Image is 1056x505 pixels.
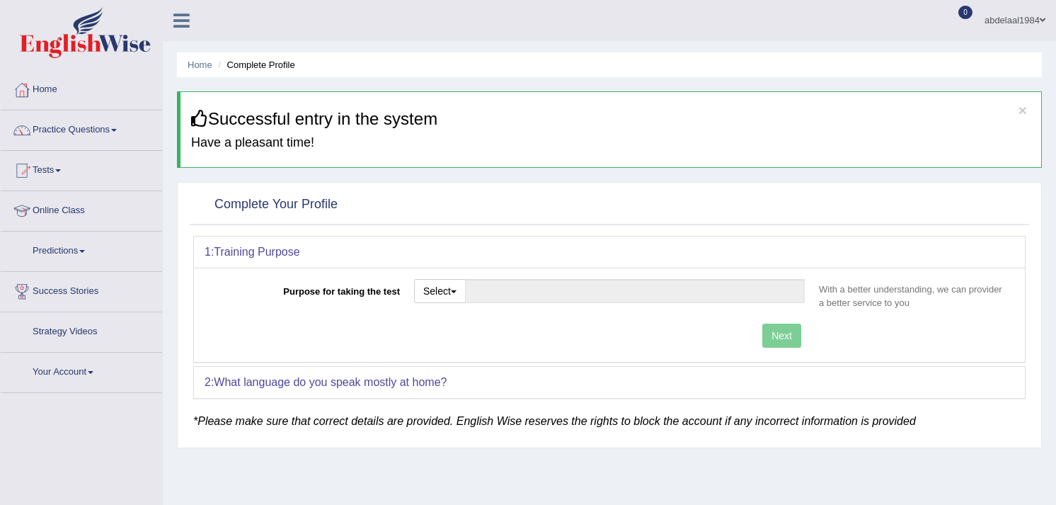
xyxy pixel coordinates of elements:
[1,272,162,307] a: Success Stories
[1,232,162,267] a: Predictions
[414,279,466,303] button: Select
[193,415,916,427] em: *Please make sure that correct details are provided. English Wise reserves the rights to block th...
[214,376,447,388] b: What language do you speak mostly at home?
[194,237,1025,268] div: 1:
[812,283,1014,310] p: With a better understanding, we can provider a better service to you
[1018,103,1027,118] button: ×
[1,70,162,106] a: Home
[1,312,162,348] a: Strategy Videos
[194,367,1025,398] div: 2:
[1,191,162,227] a: Online Class
[193,194,338,215] h2: Complete Your Profile
[214,246,299,258] b: Training Purpose
[1,151,162,186] a: Tests
[958,6,972,19] span: 0
[1,353,162,388] a: Your Account
[205,279,407,298] label: Purpose for taking the test
[214,58,294,72] li: Complete Profile
[1,110,162,146] a: Practice Questions
[191,110,1031,128] h3: Successful entry in the system
[188,59,212,70] a: Home
[191,136,1031,150] h4: Have a pleasant time!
